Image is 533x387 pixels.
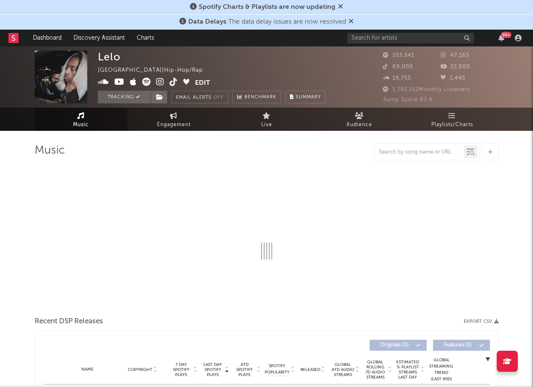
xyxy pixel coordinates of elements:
[396,360,419,380] span: Estimated % Playlist Streams Last Day
[347,33,474,43] input: Search for artists
[35,108,127,131] a: Music
[127,108,220,131] a: Engagement
[431,120,473,130] span: Playlists/Charts
[195,78,210,88] button: Edit
[188,19,226,25] span: Data Delays
[261,120,272,130] span: Live
[364,360,387,380] span: Global Rolling 7D Audio Streams
[214,95,224,100] em: Off
[285,91,325,103] button: Summary
[338,4,343,11] span: Dismiss
[27,30,68,46] a: Dashboard
[383,97,433,103] span: Jump Score: 83.4
[170,362,192,377] span: 7 Day Spotify Plays
[331,362,354,377] span: Global ATD Audio Streams
[35,317,103,327] span: Recent DSP Releases
[438,343,477,348] span: Features ( 0 )
[296,95,321,100] span: Summary
[349,19,354,25] span: Dismiss
[406,108,499,131] a: Playlists/Charts
[131,30,160,46] a: Charts
[98,51,121,63] div: Lelo
[244,92,276,103] span: Benchmark
[265,363,289,376] span: Spotify Popularity
[199,4,335,11] span: Spotify Charts & Playlists are now updating
[441,64,470,70] span: 22,800
[233,91,281,103] a: Benchmark
[346,120,372,130] span: Audience
[98,91,151,103] button: Tracking
[300,367,320,372] span: Released
[157,120,191,130] span: Engagement
[98,65,213,76] div: [GEOGRAPHIC_DATA] | Hip-Hop/Rap
[188,19,346,25] span: : The data delay issues are now resolved
[383,76,411,81] span: 19,755
[375,343,414,348] span: Originals ( 0 )
[202,362,224,377] span: Last Day Spotify Plays
[383,53,414,58] span: 103,541
[433,340,490,351] button: Features(0)
[375,149,464,156] input: Search by song name or URL
[128,367,152,372] span: Copyright
[383,64,413,70] span: 69,000
[60,366,116,373] div: Name
[498,35,504,41] button: 99+
[313,108,406,131] a: Audience
[383,87,470,92] span: 1,791,152 Monthly Listeners
[441,76,465,81] span: 1,445
[464,319,499,324] button: Export CSV
[233,362,256,377] span: ATD Spotify Plays
[171,91,228,103] button: Email AlertsOff
[441,53,469,58] span: 47,165
[429,357,454,382] div: Global Streaming Trend (Last 60D)
[73,120,89,130] span: Music
[68,30,131,46] a: Discovery Assistant
[501,32,511,38] div: 99 +
[370,340,427,351] button: Originals(0)
[220,108,313,131] a: Live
